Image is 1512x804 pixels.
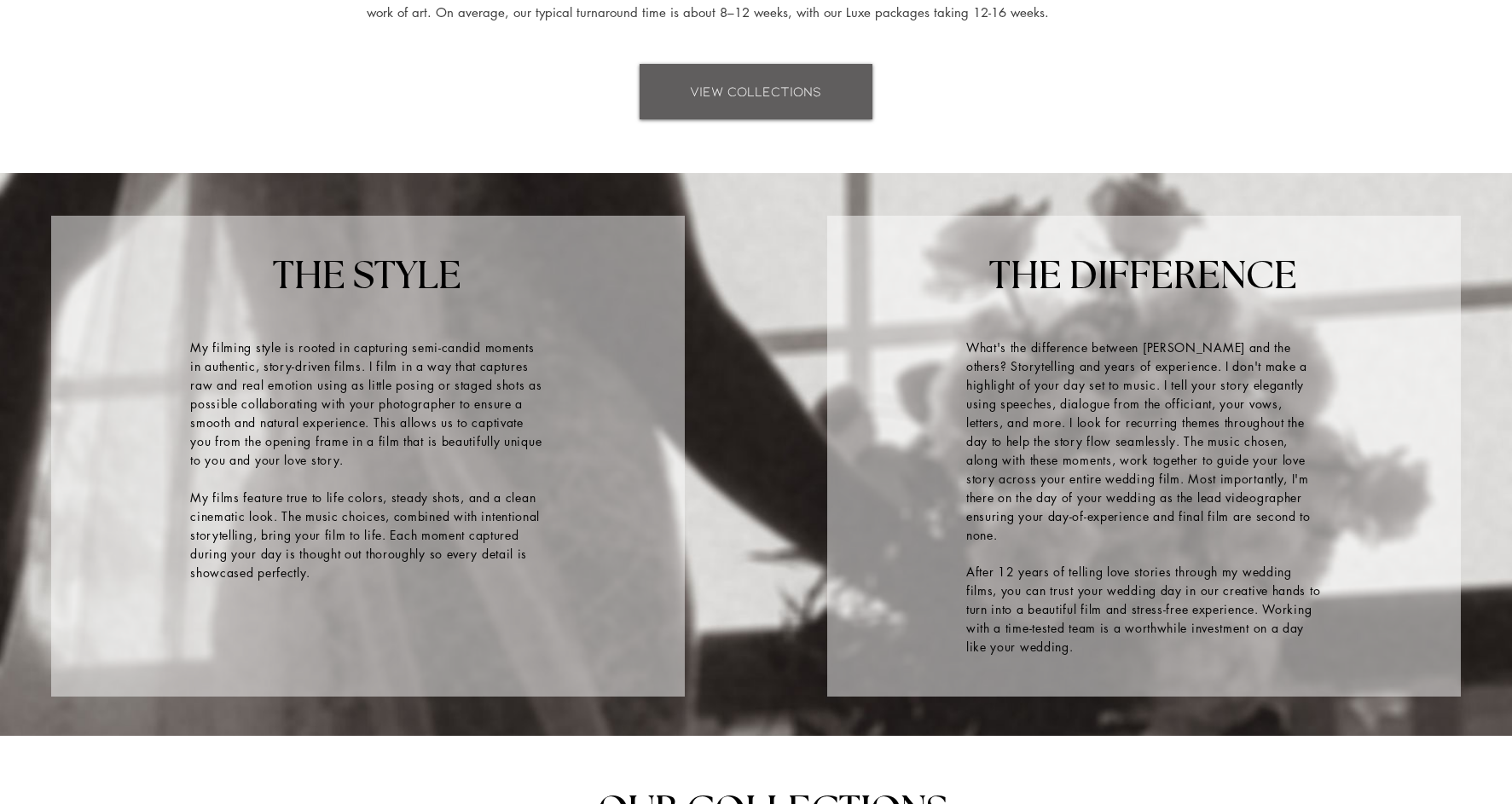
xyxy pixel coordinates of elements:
span: After 12 years of telling love stories through my wedding films, you can trust your wedding day i... [966,564,1320,655]
span: VIEW COLLECTIONS [690,82,821,101]
span: What's the difference between [PERSON_NAME] and the others? Storytelling and years of experience.... [966,339,1311,543]
span: My films feature true to life colors, steady shots, and a clean cinematic look. The music choices... [190,489,540,581]
a: VIEW COLLECTIONS [640,64,872,119]
span: My filming style is rooted in capturing semi-candid moments in authentic, story-driven films. I f... [190,339,542,468]
span: THE STYLE [273,257,461,296]
span: THE DIFFERENCE [989,257,1297,296]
